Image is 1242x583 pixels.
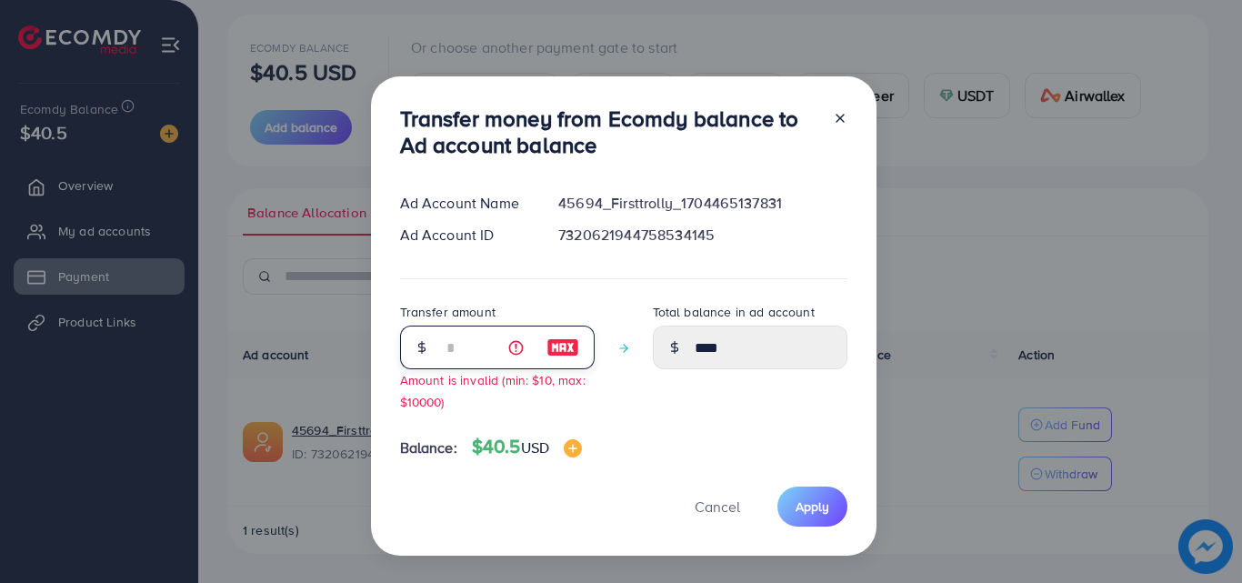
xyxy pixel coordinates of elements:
label: Transfer amount [400,303,496,321]
div: Ad Account ID [386,225,545,246]
span: Apply [796,498,829,516]
img: image [564,439,582,457]
span: Balance: [400,437,457,458]
small: Amount is invalid (min: $10, max: $10000) [400,371,586,409]
button: Apply [777,487,847,526]
div: Ad Account Name [386,193,545,214]
span: Cancel [695,497,740,517]
img: image [546,337,579,358]
h4: $40.5 [472,436,582,458]
span: USD [521,437,549,457]
h3: Transfer money from Ecomdy balance to Ad account balance [400,106,818,158]
label: Total balance in ad account [653,303,815,321]
button: Cancel [672,487,763,526]
div: 45694_Firsttrolly_1704465137831 [544,193,861,214]
div: 7320621944758534145 [544,225,861,246]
